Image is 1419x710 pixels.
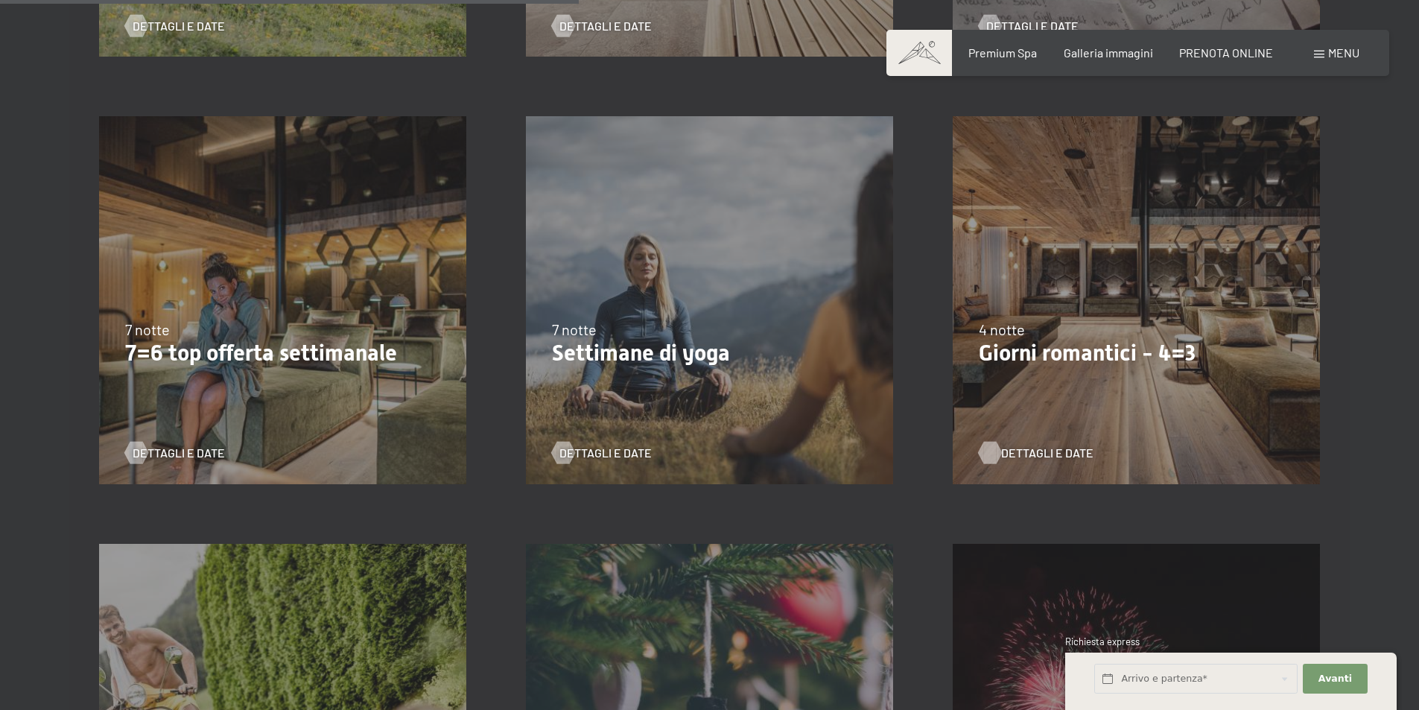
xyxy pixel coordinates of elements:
[125,445,225,461] a: Dettagli e Date
[1179,45,1273,60] a: PRENOTA ONLINE
[968,45,1037,60] a: Premium Spa
[979,445,1079,461] a: Dettagli e Date
[125,18,225,34] a: Dettagli e Date
[559,445,652,461] span: Dettagli e Date
[979,340,1294,367] p: Giorni romantici - 4=3
[1065,635,1140,647] span: Richiesta express
[1318,672,1352,685] span: Avanti
[552,340,867,367] p: Settimane di yoga
[1303,664,1367,694] button: Avanti
[1064,45,1153,60] a: Galleria immagini
[133,445,225,461] span: Dettagli e Date
[1328,45,1359,60] span: Menu
[979,18,1079,34] a: Dettagli e Date
[552,18,652,34] a: Dettagli e Date
[552,320,597,338] span: 7 notte
[125,320,170,338] span: 7 notte
[559,18,652,34] span: Dettagli e Date
[552,445,652,461] a: Dettagli e Date
[1001,445,1093,461] span: Dettagli e Date
[979,320,1025,338] span: 4 notte
[986,18,1079,34] span: Dettagli e Date
[133,18,225,34] span: Dettagli e Date
[125,340,440,367] p: 7=6 top offerta settimanale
